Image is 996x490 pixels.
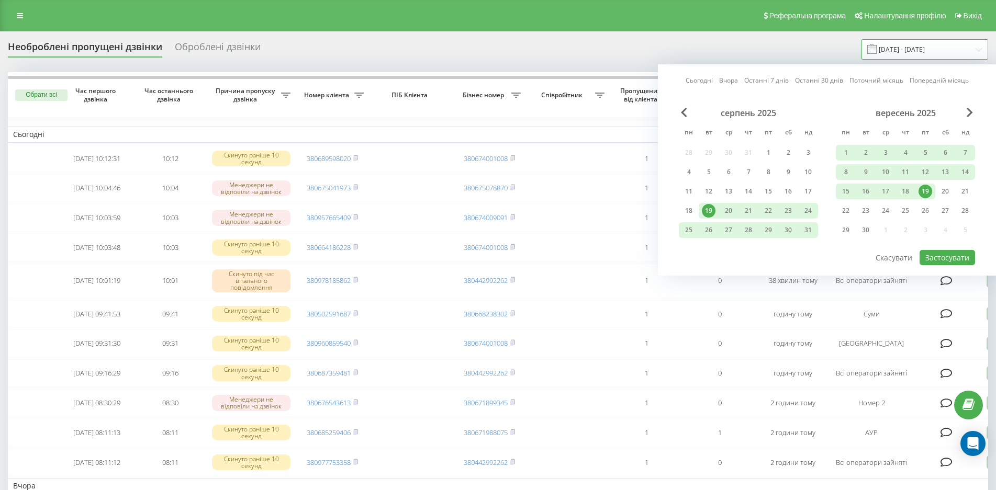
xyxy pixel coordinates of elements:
[896,145,915,161] div: чт 4 вер 2025 р.
[780,126,796,141] abbr: субота
[781,185,795,198] div: 16
[60,174,133,202] td: [DATE] 10:04:46
[307,338,351,348] a: 380960859540
[836,222,856,238] div: пн 29 вер 2025 р.
[856,184,876,199] div: вт 16 вер 2025 р.
[915,203,935,219] div: пт 26 вер 2025 р.
[756,389,830,417] td: 2 години тому
[756,359,830,387] td: годину тому
[769,12,846,20] span: Реферальна програма
[458,91,511,99] span: Бізнес номер
[758,222,778,238] div: пт 29 серп 2025 р.
[738,184,758,199] div: чт 14 серп 2025 р.
[762,204,775,218] div: 22
[464,338,508,348] a: 380674001008
[133,145,207,173] td: 10:12
[212,210,290,225] div: Менеджери не відповіли на дзвінок
[722,204,735,218] div: 20
[682,204,696,218] div: 18
[464,243,508,252] a: 380674001008
[756,329,830,357] td: годину тому
[60,300,133,328] td: [DATE] 09:41:53
[839,223,853,237] div: 29
[610,359,683,387] td: 1
[69,87,125,103] span: Час першого дзвінка
[859,204,872,218] div: 23
[801,223,815,237] div: 31
[801,165,815,179] div: 10
[938,185,952,198] div: 20
[679,222,699,238] div: пн 25 серп 2025 р.
[760,126,776,141] abbr: п’ятниця
[876,184,896,199] div: ср 17 вер 2025 р.
[610,329,683,357] td: 1
[722,223,735,237] div: 27
[955,203,975,219] div: нд 28 вер 2025 р.
[935,203,955,219] div: сб 27 вер 2025 р.
[856,145,876,161] div: вт 2 вер 2025 р.
[742,223,755,237] div: 28
[781,223,795,237] div: 30
[683,419,756,447] td: 1
[683,359,756,387] td: 0
[682,185,696,198] div: 11
[464,276,508,285] a: 380442992262
[830,329,913,357] td: [GEOGRAPHIC_DATA]
[762,185,775,198] div: 15
[15,89,68,101] button: Обрати всі
[879,204,892,218] div: 24
[60,234,133,261] td: [DATE] 10:03:48
[683,264,756,298] td: 0
[301,91,354,99] span: Номер клієнта
[798,164,818,180] div: нд 10 серп 2025 р.
[742,204,755,218] div: 21
[798,203,818,219] div: нд 24 серп 2025 р.
[836,203,856,219] div: пн 22 вер 2025 р.
[60,419,133,447] td: [DATE] 08:11:13
[958,204,972,218] div: 28
[801,204,815,218] div: 24
[307,398,351,407] a: 380676543613
[133,329,207,357] td: 09:31
[702,185,715,198] div: 12
[212,365,290,381] div: Скинуто раніше 10 секунд
[60,449,133,476] td: [DATE] 08:11:12
[920,250,975,265] button: Застосувати
[722,185,735,198] div: 13
[610,145,683,173] td: 1
[742,185,755,198] div: 14
[915,164,935,180] div: пт 12 вер 2025 р.
[699,184,719,199] div: вт 12 серп 2025 р.
[856,164,876,180] div: вт 9 вер 2025 р.
[719,75,738,85] a: Вчора
[133,234,207,261] td: 10:03
[859,165,872,179] div: 9
[683,329,756,357] td: 0
[610,449,683,476] td: 1
[531,91,595,99] span: Співробітник
[896,184,915,199] div: чт 18 вер 2025 р.
[744,75,789,85] a: Останні 7 днів
[142,87,198,103] span: Час останнього дзвінка
[958,146,972,159] div: 7
[856,203,876,219] div: вт 23 вер 2025 р.
[762,165,775,179] div: 8
[610,300,683,328] td: 1
[756,264,830,298] td: 38 хвилин тому
[679,184,699,199] div: пн 11 серп 2025 р.
[781,165,795,179] div: 9
[935,184,955,199] div: сб 20 вер 2025 р.
[798,145,818,161] div: нд 3 серп 2025 р.
[681,126,697,141] abbr: понеділок
[899,204,912,218] div: 25
[967,108,973,117] span: Next Month
[758,164,778,180] div: пт 8 серп 2025 р.
[60,329,133,357] td: [DATE] 09:31:30
[682,165,696,179] div: 4
[876,203,896,219] div: ср 24 вер 2025 р.
[879,185,892,198] div: 17
[870,250,918,265] button: Скасувати
[610,174,683,202] td: 1
[762,146,775,159] div: 1
[778,145,798,161] div: сб 2 серп 2025 р.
